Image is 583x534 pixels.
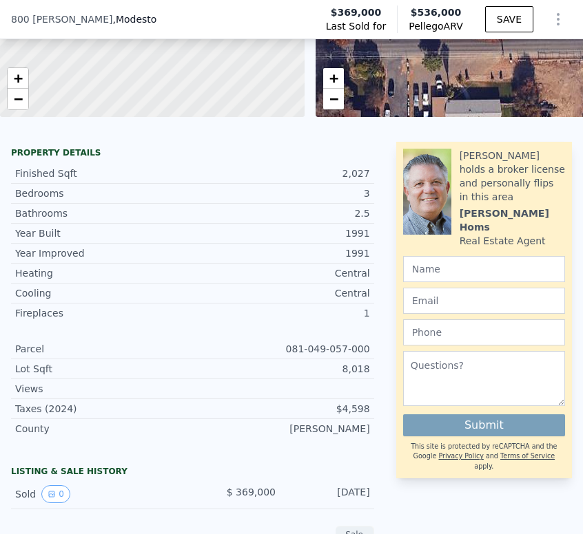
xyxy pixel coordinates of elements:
[192,342,369,356] div: 081-049-057-000
[15,342,192,356] div: Parcel
[14,70,23,87] span: +
[15,206,192,220] div: Bathrooms
[8,89,28,109] a: Zoom out
[192,286,369,300] div: Central
[409,19,463,33] span: Pellego ARV
[287,485,370,503] div: [DATE]
[192,266,369,280] div: Central
[323,68,344,89] a: Zoom in
[15,246,192,260] div: Year Improved
[112,12,156,26] span: , Modesto
[403,442,565,471] div: This site is protected by reCAPTCHA and the Google and apply.
[460,149,565,204] div: [PERSON_NAME] holds a broker license and personally flips in this area
[15,362,192,376] div: Lot Sqft
[8,68,28,89] a: Zoom in
[192,422,369,436] div: [PERSON_NAME]
[329,70,338,87] span: +
[192,246,369,260] div: 1991
[192,226,369,240] div: 1991
[485,6,533,32] button: SAVE
[192,206,369,220] div: 2.5
[11,466,374,480] div: LISTING & SALE HISTORY
[403,319,565,345] input: Phone
[15,186,192,200] div: Bedrooms
[15,167,192,180] div: Finished Sqft
[438,452,483,460] a: Privacy Policy
[41,485,70,503] button: View historical data
[227,487,276,498] span: $ 369,000
[11,147,374,158] div: Property details
[192,362,369,376] div: 8,018
[331,6,382,19] span: $369,000
[403,288,565,314] input: Email
[403,256,565,282] input: Name
[192,186,369,200] div: 3
[500,452,555,460] a: Terms of Service
[411,7,462,18] span: $536,000
[15,286,192,300] div: Cooling
[192,402,369,416] div: $4,598
[544,6,572,33] button: Show Options
[15,422,192,436] div: County
[15,266,192,280] div: Heating
[460,234,546,248] div: Real Estate Agent
[15,485,181,503] div: Sold
[15,226,192,240] div: Year Built
[323,89,344,109] a: Zoom out
[460,206,565,234] div: [PERSON_NAME] Homs
[403,414,565,436] button: Submit
[15,382,192,396] div: Views
[15,306,192,320] div: Fireplaces
[11,12,112,26] span: 800 [PERSON_NAME]
[15,402,192,416] div: Taxes (2024)
[192,306,369,320] div: 1
[326,19,387,33] span: Last Sold for
[14,90,23,107] span: −
[329,90,338,107] span: −
[192,167,369,180] div: 2,027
